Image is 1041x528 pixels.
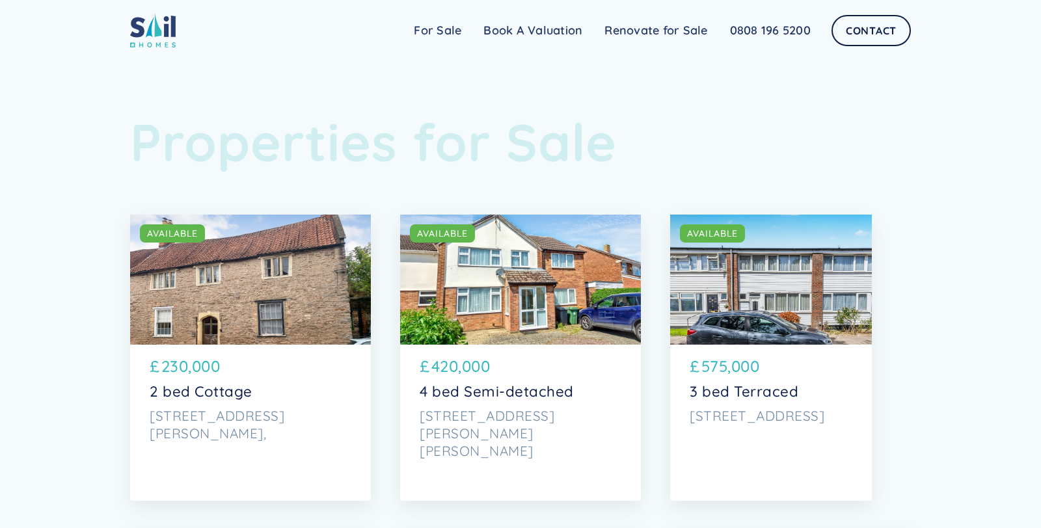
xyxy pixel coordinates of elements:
[690,383,852,401] p: 3 bed Terraced
[687,227,738,240] div: AVAILABLE
[719,18,822,44] a: 0808 196 5200
[147,227,198,240] div: AVAILABLE
[420,354,430,378] p: £
[417,227,468,240] div: AVAILABLE
[690,354,700,378] p: £
[130,111,911,173] h1: Properties for Sale
[420,407,621,460] p: [STREET_ADDRESS][PERSON_NAME][PERSON_NAME]
[150,354,160,378] p: £
[701,354,760,378] p: 575,000
[161,354,221,378] p: 230,000
[690,407,852,425] p: [STREET_ADDRESS]
[130,13,176,47] img: sail home logo colored
[431,354,491,378] p: 420,000
[472,18,593,44] a: Book A Valuation
[150,383,351,401] p: 2 bed Cottage
[150,407,351,442] p: [STREET_ADDRESS][PERSON_NAME],
[670,215,872,501] a: AVAILABLE£575,0003 bed Terraced[STREET_ADDRESS]
[400,215,641,501] a: AVAILABLE£420,0004 bed Semi-detached[STREET_ADDRESS][PERSON_NAME][PERSON_NAME]
[593,18,718,44] a: Renovate for Sale
[420,383,621,401] p: 4 bed Semi-detached
[831,15,911,46] a: Contact
[403,18,472,44] a: For Sale
[130,215,371,501] a: AVAILABLE£230,0002 bed Cottage[STREET_ADDRESS][PERSON_NAME],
